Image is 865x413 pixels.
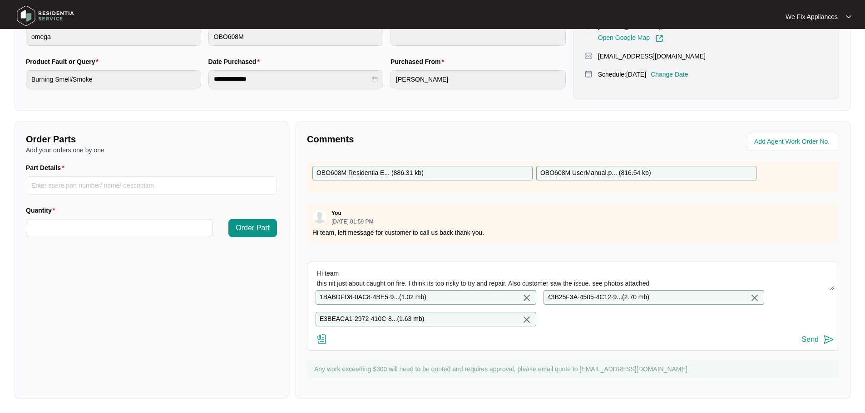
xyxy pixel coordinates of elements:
[26,219,212,237] input: Quantity
[316,334,327,345] img: file-attachment-doc.svg
[521,292,532,303] img: close
[320,292,426,302] p: 1BABDFD8-0AC8-4BE5-9... ( 1.02 mb )
[26,133,277,146] p: Order Parts
[390,57,448,66] label: Purchased From
[598,70,646,79] p: Schedule: [DATE]
[26,163,68,172] label: Part Details
[307,133,567,146] p: Comments
[208,28,384,46] input: Product Model
[540,168,651,178] p: OBO608M UserManual.p... ( 816.54 kb )
[314,364,835,374] p: Any work exceeding $300 will need to be quoted and requires approval, please email quote to [EMAI...
[26,28,201,46] input: Brand
[846,15,851,19] img: dropdown arrow
[786,12,838,21] p: We Fix Appliances
[26,57,102,66] label: Product Fault or Query
[228,219,277,237] button: Order Part
[548,292,649,302] p: 43B25F3A-4505-4C12-9... ( 2.70 mb )
[598,52,706,61] p: [EMAIL_ADDRESS][DOMAIN_NAME]
[749,292,760,303] img: close
[26,70,201,88] input: Product Fault or Query
[754,136,834,147] input: Add Agent Work Order No.
[312,228,834,237] p: Hi team, left message for customer to call us back thank you.
[313,210,326,224] img: user.svg
[214,74,370,84] input: Date Purchased
[655,34,663,43] img: Link-External
[390,28,566,46] input: Serial Number
[521,314,532,325] img: close
[26,146,277,155] p: Add your orders one by one
[26,176,277,194] input: Part Details
[312,267,834,290] textarea: Hi team this nit just about caught on fire. I think its too risky to try and repair. Also custome...
[584,52,593,60] img: map-pin
[14,2,77,29] img: residentia service logo
[390,70,566,88] input: Purchased From
[26,206,59,215] label: Quantity
[208,57,263,66] label: Date Purchased
[316,168,424,178] p: OBO608M Residentia E... ( 886.31 kb )
[331,209,341,217] p: You
[331,219,373,224] p: [DATE] 01:59 PM
[584,70,593,78] img: map-pin
[802,334,834,346] button: Send
[320,314,424,324] p: E3BEACA1-2972-410C-8... ( 1.63 mb )
[802,335,819,344] div: Send
[236,223,270,233] span: Order Part
[823,334,834,345] img: send-icon.svg
[651,70,688,79] p: Change Date
[598,34,663,43] a: Open Google Map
